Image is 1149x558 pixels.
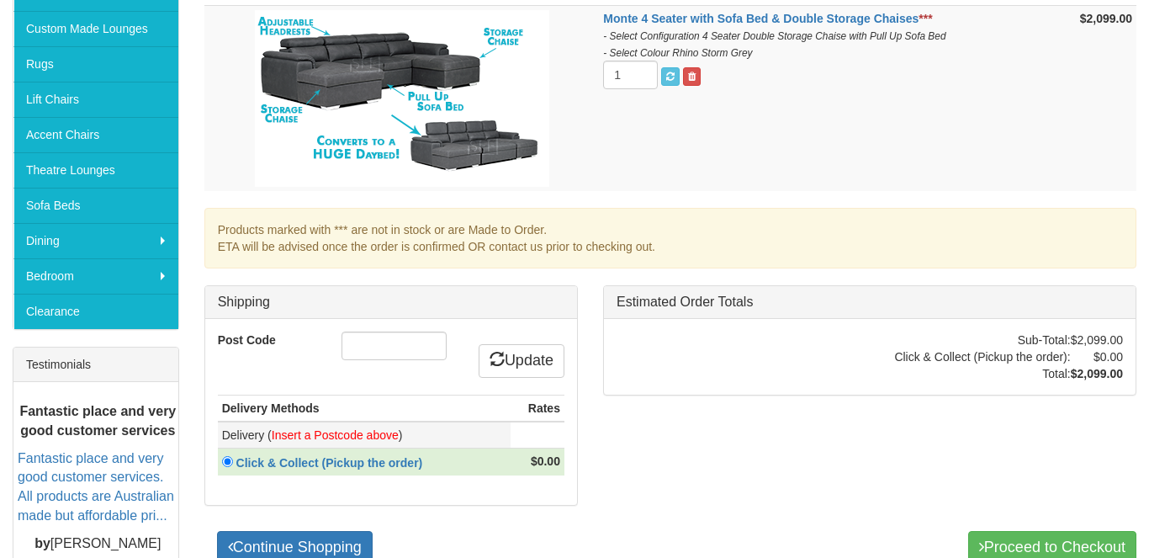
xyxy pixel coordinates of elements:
td: $2,099.00 [1071,332,1123,348]
font: Insert a Postcode above [272,428,399,442]
td: Click & Collect (Pickup the order): [894,348,1070,365]
div: Testimonials [13,348,178,382]
strong: $2,099.00 [1071,367,1123,380]
a: Rugs [13,46,178,82]
img: Monte 4 Seater with Sofa Bed & Double Storage Chaises [255,10,549,187]
a: Sofa Beds [13,188,178,223]
a: Lift Chairs [13,82,178,117]
i: - Select Colour Rhino Storm Grey [603,47,752,59]
a: Click & Collect (Pickup the order) [233,456,432,470]
p: [PERSON_NAME] [18,534,178,554]
a: Fantastic place and very good customer services. All products are Australian made but affordable ... [18,451,174,523]
td: $0.00 [1071,348,1123,365]
td: Sub-Total: [894,332,1070,348]
strong: Click & Collect (Pickup the order) [236,456,423,470]
a: Dining [13,223,178,258]
strong: $0.00 [531,454,560,468]
div: Products marked with *** are not in stock or are Made to Order. ETA will be advised once the orde... [204,208,1136,268]
a: Accent Chairs [13,117,178,152]
label: Post Code [205,332,329,348]
strong: Rates [528,401,560,415]
a: Clearance [13,294,178,329]
b: by [34,536,50,550]
a: Custom Made Lounges [13,11,178,46]
h3: Shipping [218,295,564,310]
a: Monte 4 Seater with Sofa Bed & Double Storage Chaises [603,12,919,25]
a: Theatre Lounges [13,152,178,188]
a: Bedroom [13,258,178,294]
td: Total: [894,365,1070,382]
strong: Delivery Methods [222,401,320,415]
b: Fantastic place and very good customer services [19,404,176,438]
h3: Estimated Order Totals [617,295,1123,310]
a: Update [479,344,564,378]
td: Delivery ( ) [218,422,511,449]
strong: $2,099.00 [1080,12,1132,25]
i: - Select Configuration 4 Seater Double Storage Chaise with Pull Up Sofa Bed [603,30,945,42]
